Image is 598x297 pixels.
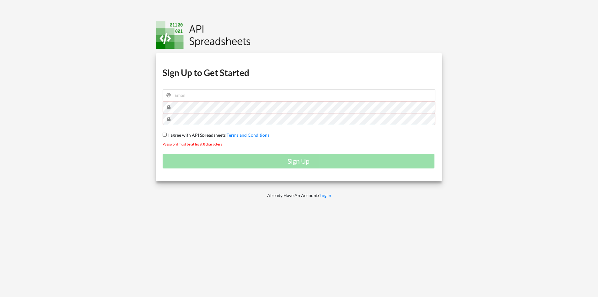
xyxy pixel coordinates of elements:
[163,142,222,146] small: Password must be at least 8 characters
[167,132,227,138] span: I agree with API Spreadsheets'
[152,192,446,199] p: Already Have An Account?
[320,193,331,198] a: Log In
[227,132,269,138] a: Terms and Conditions
[156,21,251,49] img: Logo.png
[163,67,436,78] h1: Sign Up to Get Started
[163,89,436,101] input: Email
